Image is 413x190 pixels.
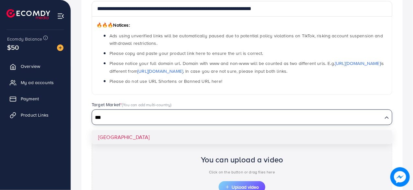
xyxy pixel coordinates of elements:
a: Overview [5,60,66,73]
span: $50 [7,43,19,52]
span: Please notice your full domain url. Domain with www and non-www will be counted as two different ... [109,60,384,74]
a: [URL][DOMAIN_NAME] [137,68,183,74]
span: Payment [21,95,39,102]
p: Click on the button or drag files here [201,168,283,176]
a: My ad accounts [5,76,66,89]
span: Ads using unverified links will be automatically paused due to potential policy violations on Tik... [109,32,383,46]
a: Product Links [5,108,66,121]
img: menu [57,12,64,20]
span: Ecomdy Balance [7,36,42,42]
img: logo [6,9,50,19]
label: Target Market [92,101,172,108]
a: Payment [5,92,66,105]
span: (You can add multi-country) [122,102,171,108]
span: My ad accounts [21,79,54,86]
span: Notices: [97,22,130,28]
div: Search for option [92,109,392,125]
span: Please do not use URL Shortens or Banned URL here! [109,78,222,84]
li: [GEOGRAPHIC_DATA] [92,130,392,144]
img: image [392,169,408,185]
h2: You can upload a video [201,155,283,164]
span: 🔥🔥🔥 [97,22,113,28]
span: Upload video [225,185,259,189]
span: Please copy and paste your product link here to ensure the url is correct. [109,50,263,57]
input: Search for option [93,113,382,123]
img: image [57,44,63,51]
span: Product Links [21,112,49,118]
a: [URL][DOMAIN_NAME] [335,60,381,67]
span: Overview [21,63,40,70]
